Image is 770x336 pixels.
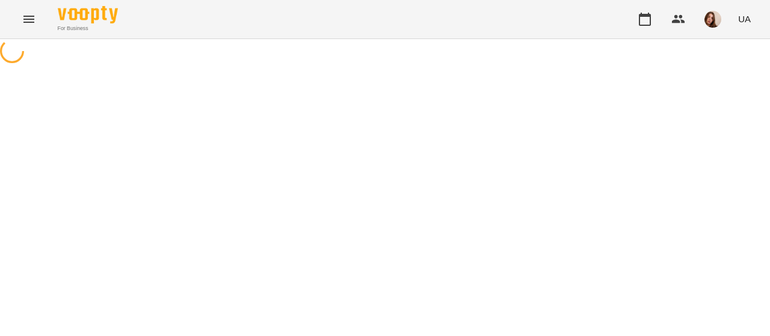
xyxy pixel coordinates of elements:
[733,8,756,30] button: UA
[58,6,118,23] img: Voopty Logo
[738,13,751,25] span: UA
[58,25,118,32] span: For Business
[14,5,43,34] button: Menu
[704,11,721,28] img: 6cd80b088ed49068c990d7a30548842a.jpg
